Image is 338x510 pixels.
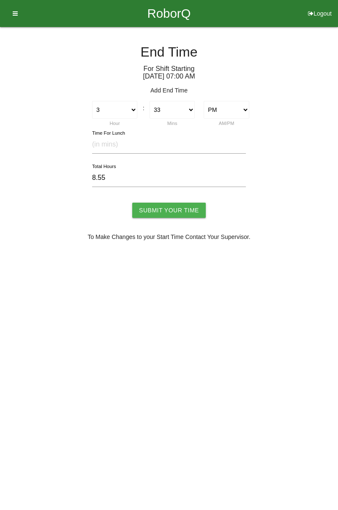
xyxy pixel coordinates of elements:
p: To Make Changes to your Start Time Contact Your Supervisor. [6,233,332,241]
label: Hour [110,121,120,126]
label: Total Hours [92,163,116,170]
h6: For Shift Starting [DATE] 07 : 00 AM [6,65,332,80]
label: Time For Lunch [92,130,125,137]
label: AM/PM [219,121,234,126]
p: Add End Time [6,86,332,95]
h4: End Time [6,45,332,60]
input: Submit Your Time [132,203,206,218]
label: Mins [167,121,177,126]
input: (in mins) [92,136,246,154]
div: : [142,101,145,113]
